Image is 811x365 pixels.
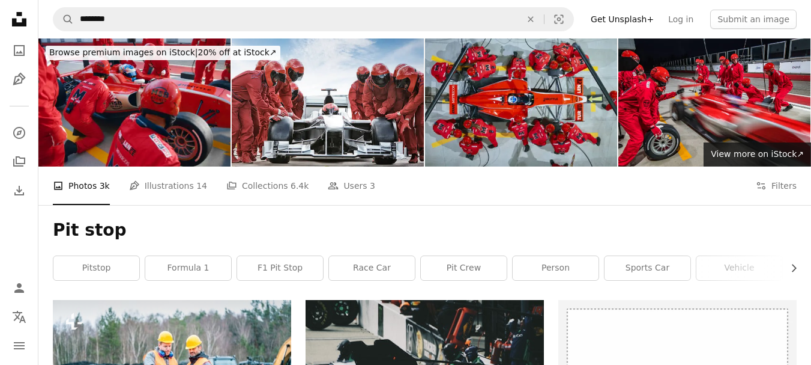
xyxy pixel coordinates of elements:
a: Collections [7,150,31,174]
button: Visual search [544,8,573,31]
a: f1 pit stop [237,256,323,280]
a: Browse premium images on iStock|20% off at iStock↗ [38,38,288,67]
a: Explore [7,121,31,145]
a: person [513,256,598,280]
a: vehicle [696,256,782,280]
button: Clear [517,8,544,31]
a: pitstop [53,256,139,280]
span: 6.4k [291,179,309,192]
a: Photos [7,38,31,63]
a: Get Unsplash+ [583,10,661,29]
button: Language [7,305,31,329]
form: Find visuals sitewide [53,7,574,31]
a: Log in [661,10,701,29]
div: 20% off at iStock ↗ [46,46,280,60]
button: Filters [756,167,797,205]
img: Racing team working at pit stop [618,38,810,167]
button: scroll list to the right [783,256,797,280]
a: sports car [604,256,690,280]
img: Pit crew working at pit stop [425,38,617,167]
span: 3 [370,179,375,192]
button: Search Unsplash [53,8,74,31]
a: Illustrations [7,67,31,91]
img: Pit crew members working at pit stop [38,38,231,167]
h1: Pit stop [53,219,797,241]
span: View more on iStock ↗ [711,149,804,159]
a: pit crew [421,256,507,280]
span: Browse premium images on iStock | [49,48,197,57]
a: race car [329,256,415,280]
button: Submit an image [710,10,797,29]
a: Download History [7,179,31,203]
a: Illustrations 14 [129,167,207,205]
span: 14 [196,179,207,192]
img: Racing team working at pit stop [232,38,424,167]
a: formula 1 [145,256,231,280]
a: Users 3 [328,167,375,205]
a: Log in / Sign up [7,276,31,300]
a: View more on iStock↗ [704,143,811,167]
a: Collections 6.4k [226,167,309,205]
button: Menu [7,334,31,358]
